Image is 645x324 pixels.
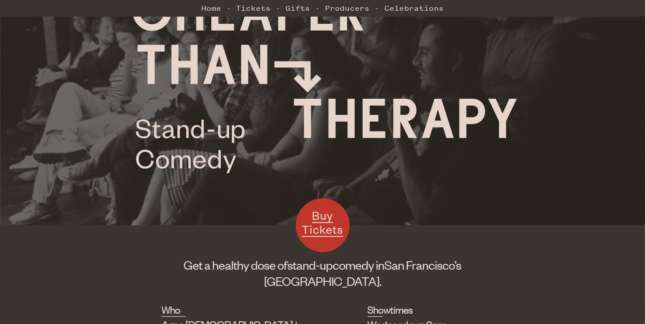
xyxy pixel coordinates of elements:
[161,302,186,317] h2: Who
[161,257,484,289] h1: Get a healthy dose of comedy in
[288,257,333,272] span: stand-up
[385,257,462,272] span: San Francisco’s
[302,208,343,237] span: Buy Tickets
[264,273,381,289] span: [GEOGRAPHIC_DATA].
[368,302,383,317] h2: Showtimes
[296,198,350,252] a: Buy Tickets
